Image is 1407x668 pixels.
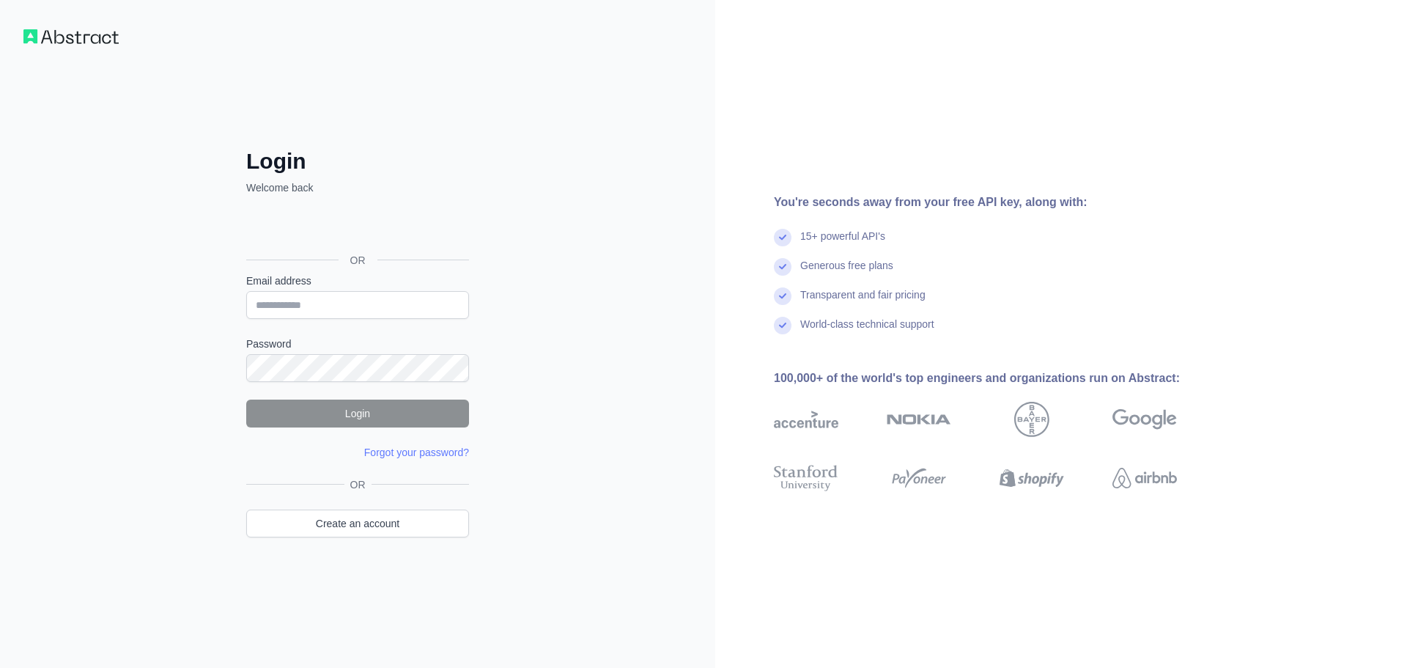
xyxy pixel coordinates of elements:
span: OR [344,477,372,492]
div: Transparent and fair pricing [800,287,926,317]
h2: Login [246,148,469,175]
img: airbnb [1112,462,1177,494]
img: accenture [774,402,838,437]
img: bayer [1014,402,1049,437]
img: google [1112,402,1177,437]
label: Email address [246,274,469,288]
iframe: Schaltfläche „Über Google anmelden“ [239,211,473,243]
a: Forgot your password? [364,447,469,458]
img: nokia [887,402,951,437]
label: Password [246,337,469,351]
a: Create an account [246,510,469,537]
div: 15+ powerful API's [800,229,885,258]
img: Workflow [23,29,119,44]
div: World-class technical support [800,317,934,346]
span: OR [339,253,377,268]
div: You're seconds away from your free API key, along with: [774,194,1224,211]
img: check mark [774,317,791,334]
img: check mark [774,229,791,246]
img: stanford university [774,462,838,494]
div: Generous free plans [800,258,893,287]
div: 100,000+ of the world's top engineers and organizations run on Abstract: [774,370,1224,387]
p: Welcome back [246,180,469,195]
img: payoneer [887,462,951,494]
button: Login [246,400,469,427]
img: check mark [774,287,791,305]
img: shopify [1000,462,1064,494]
img: check mark [774,258,791,276]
